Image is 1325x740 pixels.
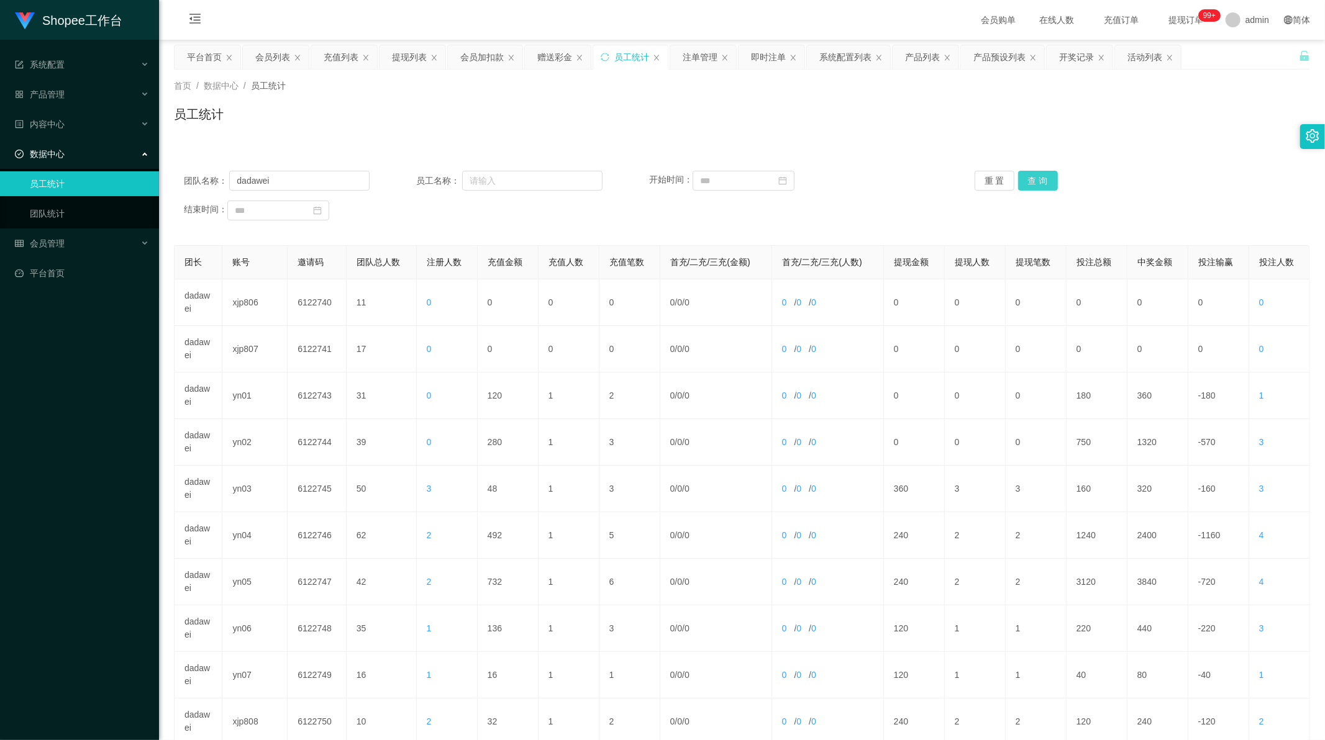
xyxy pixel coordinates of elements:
div: 即时注单 [751,45,786,69]
span: 系统配置 [15,60,65,70]
td: 240 [884,512,945,559]
span: 0 [811,297,816,307]
span: 0 [670,344,675,354]
span: 内容中心 [15,119,65,129]
i: 图标: calendar [313,206,322,215]
td: / / [772,652,884,698]
td: yn05 [222,559,288,605]
td: 1 [539,605,599,652]
i: 图标: menu-fold [174,1,216,40]
span: 0 [782,437,787,447]
div: 活动列表 [1127,45,1162,69]
span: 0 [670,577,675,587]
span: 0 [427,390,432,400]
td: 0 [1006,326,1067,372]
div: 平台首页 [187,45,222,69]
td: 3 [945,466,1006,512]
span: 员工名称： [416,174,462,187]
td: 0 [599,326,660,372]
td: 280 [478,419,539,466]
span: 0 [811,344,816,354]
button: 重 置 [975,171,1014,191]
i: 图标: close [653,54,660,61]
i: 图标: close [721,54,729,61]
td: 0 [945,279,1006,326]
span: 0 [685,577,690,587]
td: 320 [1127,466,1188,512]
td: dadawei [175,326,222,372]
td: dadawei [175,652,222,698]
i: 图标: check-circle-o [15,150,24,158]
td: yn03 [222,466,288,512]
td: / / [660,279,772,326]
span: 0 [811,484,816,494]
span: 0 [677,577,682,587]
td: / / [660,419,772,466]
td: 0 [945,326,1006,372]
td: dadawei [175,279,222,326]
td: 1 [539,466,599,512]
td: -570 [1188,419,1249,466]
td: 6122741 [288,326,347,372]
sup: 327 [1198,9,1221,22]
span: 提现金额 [894,257,929,267]
span: 提现人数 [955,257,990,267]
td: 5 [599,512,660,559]
td: xjp806 [222,279,288,326]
td: 360 [884,466,945,512]
span: 0 [782,484,787,494]
td: 360 [1127,372,1188,419]
td: 39 [347,419,417,466]
td: dadawei [175,559,222,605]
span: 团队总人数 [357,257,400,267]
span: 0 [782,530,787,540]
span: 首页 [174,81,191,91]
span: 投注输赢 [1198,257,1233,267]
div: 充值列表 [324,45,358,69]
td: 3 [1006,466,1067,512]
td: 16 [478,652,539,698]
span: 0 [796,577,801,587]
td: -40 [1188,652,1249,698]
td: -720 [1188,559,1249,605]
td: -160 [1188,466,1249,512]
td: 0 [478,279,539,326]
td: 17 [347,326,417,372]
td: dadawei [175,512,222,559]
span: 投注总额 [1077,257,1111,267]
span: 充值订单 [1098,16,1145,24]
td: 6122748 [288,605,347,652]
span: 0 [685,297,690,307]
span: 0 [685,530,690,540]
td: / / [660,512,772,559]
a: Shopee工作台 [15,15,122,25]
span: 0 [782,577,787,587]
span: 0 [796,484,801,494]
td: 0 [1127,326,1188,372]
td: 1 [539,419,599,466]
td: 40 [1067,652,1127,698]
td: 11 [347,279,417,326]
td: 2 [1006,512,1067,559]
td: 1 [1006,605,1067,652]
td: 240 [884,559,945,605]
td: / / [660,652,772,698]
span: 0 [677,484,682,494]
td: 0 [539,279,599,326]
td: 3 [599,419,660,466]
span: 0 [677,297,682,307]
td: / / [772,419,884,466]
span: 0 [427,344,432,354]
td: / / [660,326,772,372]
td: 35 [347,605,417,652]
span: 0 [1259,297,1264,307]
td: / / [660,605,772,652]
span: 0 [670,297,675,307]
i: 图标: setting [1306,129,1319,143]
span: 0 [677,530,682,540]
span: 团长 [184,257,202,267]
td: 0 [478,326,539,372]
td: 750 [1067,419,1127,466]
div: 产品列表 [905,45,940,69]
td: 2 [945,559,1006,605]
